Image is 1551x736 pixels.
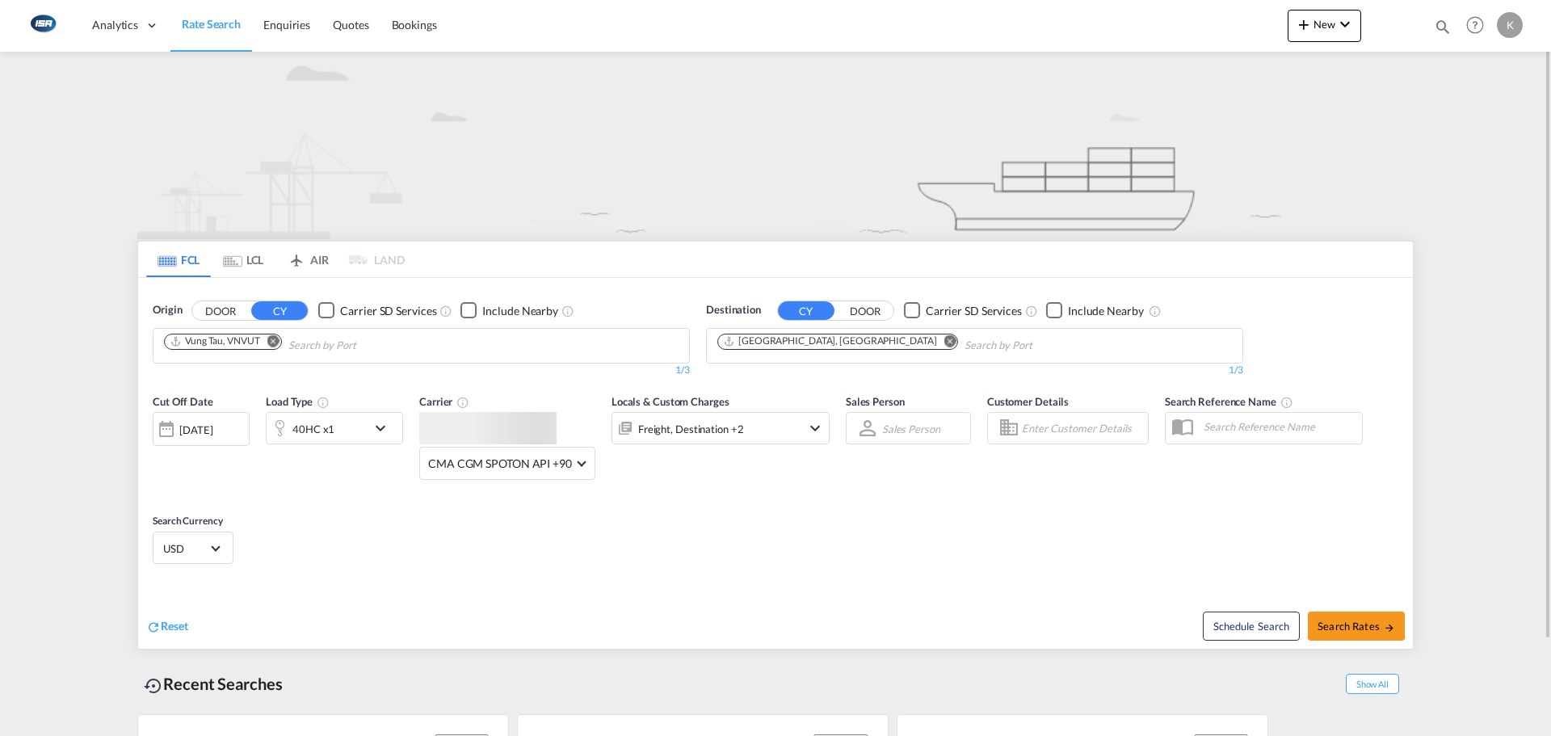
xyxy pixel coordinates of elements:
[846,395,905,408] span: Sales Person
[146,618,188,636] div: icon-refreshReset
[965,333,1118,359] input: Chips input.
[153,395,213,408] span: Cut Off Date
[161,619,188,633] span: Reset
[170,334,260,348] div: Vung Tau, VNVUT
[162,329,448,359] md-chips-wrap: Chips container. Use arrow keys to select chips.
[419,395,469,408] span: Carrier
[1308,612,1405,641] button: Search Ratesicon-arrow-right
[266,412,403,444] div: 40HC x1icon-chevron-down
[153,412,250,446] div: [DATE]
[146,620,161,634] md-icon: icon-refresh
[266,395,330,408] span: Load Type
[460,302,558,319] md-checkbox: Checkbox No Ink
[561,305,574,318] md-icon: Unchecked: Ignores neighbouring ports when fetching rates.Checked : Includes neighbouring ports w...
[137,52,1414,239] img: new-FCL.png
[1203,612,1300,641] button: Note: By default Schedule search will only considerorigin ports, destination ports and cut off da...
[371,418,398,438] md-icon: icon-chevron-down
[439,305,452,318] md-icon: Unchecked: Search for CY (Container Yard) services for all selected carriers.Checked : Search for...
[1434,18,1452,42] div: icon-magnify
[904,302,1022,319] md-checkbox: Checkbox No Ink
[138,278,1413,649] div: OriginDOOR CY Checkbox No InkUnchecked: Search for CY (Container Yard) services for all selected ...
[482,303,558,319] div: Include Nearby
[1288,10,1361,42] button: icon-plus 400-fgNewicon-chevron-down
[179,423,212,437] div: [DATE]
[263,18,310,32] span: Enquiries
[170,334,263,348] div: Press delete to remove this chip.
[1022,416,1143,440] input: Enter Customer Details
[837,301,893,320] button: DOOR
[1318,620,1395,633] span: Search Rates
[706,302,761,318] span: Destination
[456,396,469,409] md-icon: The selected Trucker/Carrierwill be displayed in the rate results If the rates are from another f...
[162,536,225,560] md-select: Select Currency: $ USDUnited States Dollar
[153,444,165,466] md-datepicker: Select
[318,302,436,319] md-checkbox: Checkbox No Ink
[153,302,182,318] span: Origin
[1046,302,1144,319] md-checkbox: Checkbox No Ink
[340,303,436,319] div: Carrier SD Services
[153,364,690,377] div: 1/3
[163,541,208,556] span: USD
[275,242,340,277] md-tab-item: AIR
[1461,11,1497,40] div: Help
[638,418,744,440] div: Freight Destination Destination Custom Factory Stuffing
[257,334,281,351] button: Remove
[715,329,1124,359] md-chips-wrap: Chips container. Use arrow keys to select chips.
[612,412,830,444] div: Freight Destination Destination Custom Factory Stuffingicon-chevron-down
[706,364,1243,377] div: 1/3
[1346,674,1399,694] span: Show All
[146,242,211,277] md-tab-item: FCL
[137,666,289,702] div: Recent Searches
[723,334,936,348] div: Aarhus, DKAAR
[612,395,729,408] span: Locals & Custom Charges
[1461,11,1489,39] span: Help
[211,242,275,277] md-tab-item: LCL
[1068,303,1144,319] div: Include Nearby
[317,396,330,409] md-icon: icon-information-outline
[1294,15,1314,34] md-icon: icon-plus 400-fg
[287,250,306,263] md-icon: icon-airplane
[1434,18,1452,36] md-icon: icon-magnify
[987,395,1069,408] span: Customer Details
[1025,305,1038,318] md-icon: Unchecked: Search for CY (Container Yard) services for all selected carriers.Checked : Search for...
[1497,12,1523,38] div: K
[428,456,572,472] span: CMA CGM SPOTON API +90
[24,7,61,44] img: 1aa151c0c08011ec8d6f413816f9a227.png
[144,676,163,696] md-icon: icon-backup-restore
[146,242,405,277] md-pagination-wrapper: Use the left and right arrow keys to navigate between tabs
[288,333,442,359] input: Chips input.
[1384,622,1395,633] md-icon: icon-arrow-right
[192,301,249,320] button: DOOR
[1165,395,1293,408] span: Search Reference Name
[1335,15,1355,34] md-icon: icon-chevron-down
[333,18,368,32] span: Quotes
[153,515,223,527] span: Search Currency
[881,417,942,440] md-select: Sales Person
[1196,414,1362,439] input: Search Reference Name
[926,303,1022,319] div: Carrier SD Services
[251,301,308,320] button: CY
[778,301,834,320] button: CY
[182,17,241,31] span: Rate Search
[1280,396,1293,409] md-icon: Your search will be saved by the below given name
[392,18,437,32] span: Bookings
[92,17,138,33] span: Analytics
[1294,18,1355,31] span: New
[723,334,939,348] div: Press delete to remove this chip.
[933,334,957,351] button: Remove
[1149,305,1162,318] md-icon: Unchecked: Ignores neighbouring ports when fetching rates.Checked : Includes neighbouring ports w...
[805,418,825,438] md-icon: icon-chevron-down
[292,418,334,440] div: 40HC x1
